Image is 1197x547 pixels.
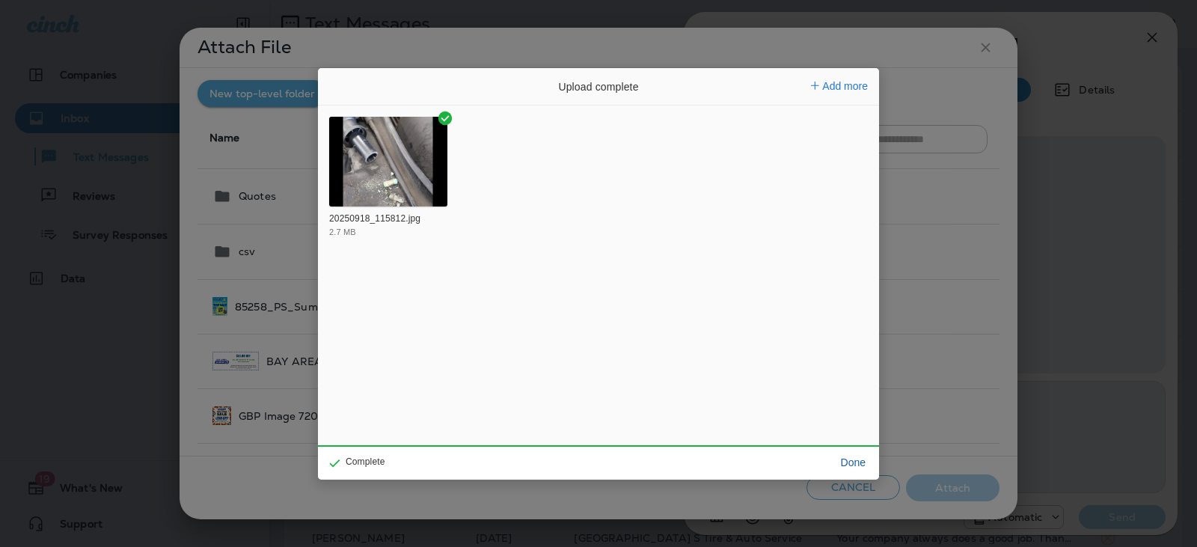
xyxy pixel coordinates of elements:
[822,80,868,92] span: Add more
[835,452,872,473] button: Done
[329,457,385,466] div: Complete
[486,68,711,106] div: Upload complete
[318,445,388,480] div: Complete
[329,117,447,207] img: 20250918_115812.jpg
[805,76,874,97] button: Add more files
[329,228,356,236] div: 2.7 MB
[329,213,444,225] div: 20250918_115812.jpg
